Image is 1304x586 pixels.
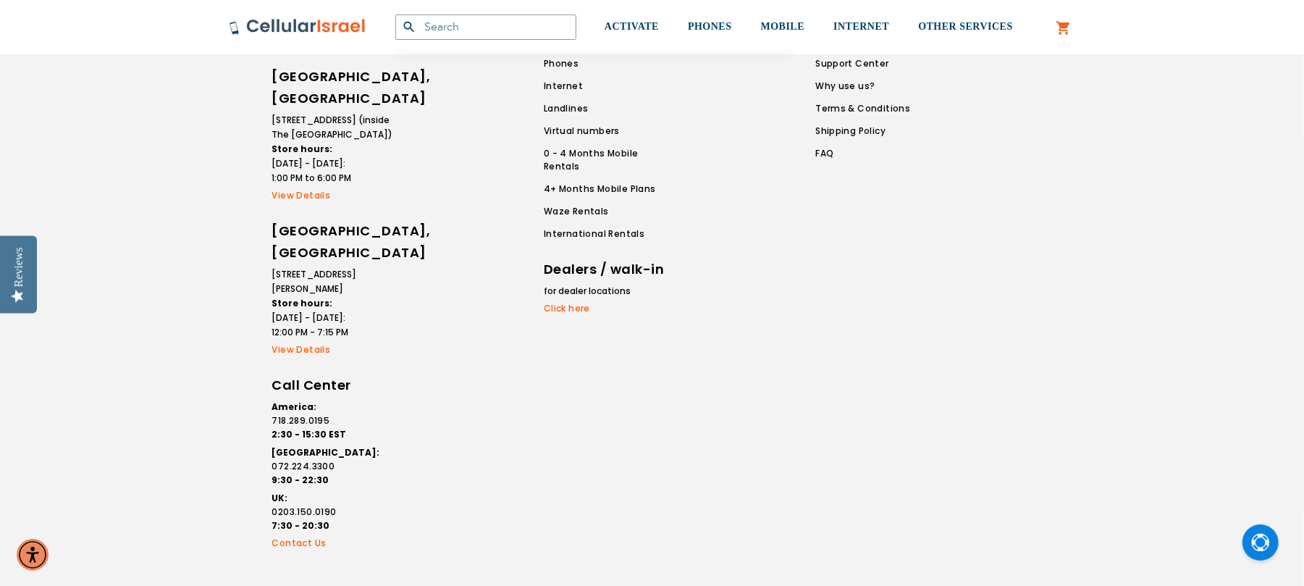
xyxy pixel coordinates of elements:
a: Landlines [544,102,676,115]
a: Support Center [815,57,910,70]
a: Waze Rentals [544,205,676,218]
a: View Details [272,343,395,356]
strong: 7:30 - 20:30 [272,519,330,532]
strong: Store hours: [272,297,333,309]
h6: Call Center [272,374,395,396]
a: Shipping Policy [815,125,910,138]
div: Reviews [12,247,25,287]
strong: America: [272,401,317,413]
span: OTHER SERVICES [918,21,1013,32]
strong: [GEOGRAPHIC_DATA]: [272,446,380,459]
strong: UK: [272,492,288,504]
a: Click here [544,302,667,315]
a: View Details [272,189,395,202]
span: ACTIVATE [605,21,659,32]
strong: 9:30 - 22:30 [272,474,329,486]
li: for dealer locations [544,284,667,298]
a: Phones [544,57,676,70]
h6: [GEOGRAPHIC_DATA], [GEOGRAPHIC_DATA] [272,66,395,109]
a: 0203.150.0190 [272,506,395,519]
h6: [GEOGRAPHIC_DATA], [GEOGRAPHIC_DATA] [272,220,395,264]
a: Why use us? [815,80,910,93]
a: Contact Us [272,537,395,550]
img: Cellular Israel Logo [229,18,366,35]
li: [STREET_ADDRESS][PERSON_NAME] [DATE] - [DATE]: 12:00 PM - 7:15 PM [272,267,395,340]
span: MOBILE [761,21,805,32]
div: Accessibility Menu [17,539,49,571]
a: Internet [544,80,676,93]
a: 072.224.3300 [272,460,395,473]
a: Virtual numbers [544,125,676,138]
a: International Rentals [544,227,676,240]
span: PHONES [688,21,732,32]
input: Search [395,14,576,40]
strong: 2:30 - 15:30 EST [272,428,347,440]
span: INTERNET [833,21,889,32]
a: Terms & Conditions [815,102,910,115]
a: 718.289.0195 [272,414,395,427]
strong: Store hours: [272,143,333,155]
a: 4+ Months Mobile Plans [544,183,676,196]
h6: Dealers / walk-in [544,259,667,280]
a: FAQ [815,147,910,160]
a: 0 - 4 Months Mobile Rentals [544,147,676,173]
li: [STREET_ADDRESS] (inside The [GEOGRAPHIC_DATA]) [DATE] - [DATE]: 1:00 PM to 6:00 PM [272,113,395,185]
